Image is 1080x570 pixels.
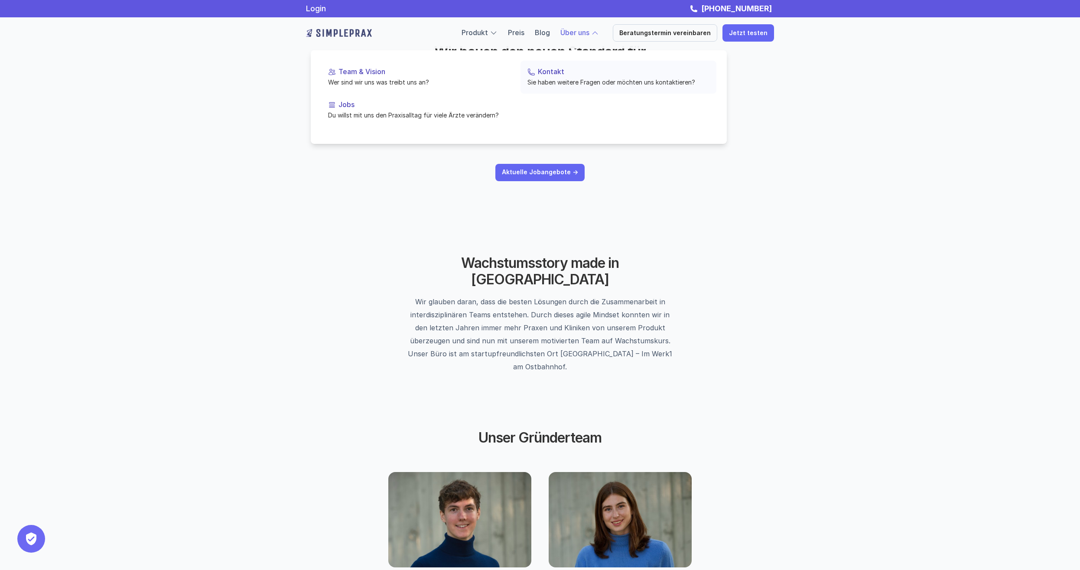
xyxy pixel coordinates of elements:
[432,430,648,446] h2: Unser Gründerteam
[328,78,510,87] p: Wer sind wir uns was treibt uns an?
[321,61,517,94] a: Team & VisionWer sind wir uns was treibt uns an?
[338,68,510,76] p: Team & Vision
[405,295,676,373] p: Wir glauben daran, dass die besten Lösungen durch die Zusammenarbeit in interdisziplinären Teams ...
[619,29,711,37] p: Beratungstermin vereinbaren
[432,255,648,288] h2: Wachstumsstory made in [GEOGRAPHIC_DATA]
[560,28,589,37] a: Über uns
[527,78,709,87] p: Sie haben weitere Fragen oder möchten uns kontaktieren?
[699,4,774,13] a: [PHONE_NUMBER]
[495,164,585,181] a: Aktuelle Jobangebote ->
[701,4,772,13] strong: [PHONE_NUMBER]
[613,24,717,42] a: Beratungstermin vereinbaren
[321,94,517,127] a: JobsDu willst mit uns den Praxisalltag für viele Ärzte verändern?
[722,24,774,42] a: Jetzt testen
[729,29,768,37] p: Jetzt testen
[535,28,550,37] a: Blog
[502,169,578,176] p: Aktuelle Jobangebote ->
[306,4,326,13] a: Login
[538,68,709,76] p: Kontakt
[328,111,510,120] p: Du willst mit uns den Praxisalltag für viele Ärzte verändern?
[520,61,716,94] a: KontaktSie haben weitere Fragen oder möchten uns kontaktieren?
[508,28,524,37] a: Preis
[338,101,510,109] p: Jobs
[462,28,488,37] a: Produkt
